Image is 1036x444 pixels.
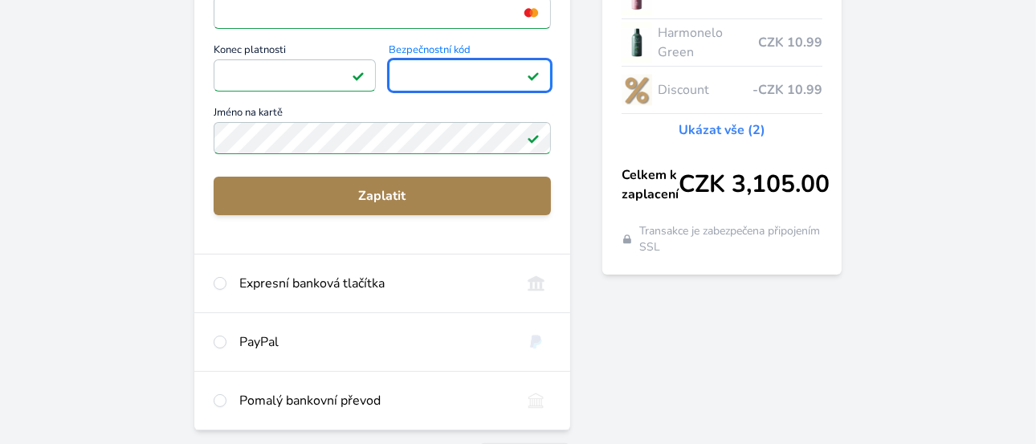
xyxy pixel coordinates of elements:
[679,170,830,199] span: CZK 3,105.00
[622,70,652,110] img: discount-lo.png
[753,80,822,100] span: -CZK 10.99
[659,23,759,62] span: Harmonelo Green
[221,2,544,24] iframe: Iframe pro číslo karty
[214,122,551,154] input: Jméno na kartěPlatné pole
[659,80,753,100] span: Discount
[520,6,542,20] img: mc
[226,186,538,206] span: Zaplatit
[221,64,369,87] iframe: Iframe pro datum vypršení platnosti
[527,132,540,145] img: Platné pole
[679,120,765,140] a: Ukázat vše (2)
[622,165,679,204] span: Celkem k zaplacení
[521,391,551,410] img: bankTransfer_IBAN.svg
[396,64,544,87] iframe: Iframe pro bezpečnostní kód
[389,45,551,59] span: Bezpečnostní kód
[521,332,551,352] img: paypal.svg
[758,33,822,52] span: CZK 10.99
[521,274,551,293] img: onlineBanking_CZ.svg
[527,69,540,82] img: Platné pole
[214,108,551,122] span: Jméno na kartě
[214,45,376,59] span: Konec platnosti
[239,332,508,352] div: PayPal
[352,69,365,82] img: Platné pole
[639,223,822,255] span: Transakce je zabezpečena připojením SSL
[239,391,508,410] div: Pomalý bankovní převod
[622,22,652,63] img: CLEAN_GREEN_se_stinem_x-lo.jpg
[239,274,508,293] div: Expresní banková tlačítka
[214,177,551,215] button: Zaplatit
